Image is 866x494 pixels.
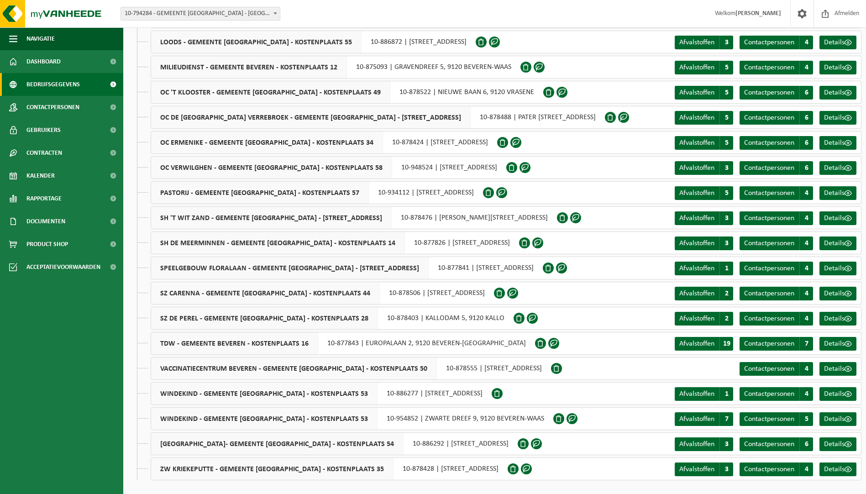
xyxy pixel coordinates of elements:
span: 4 [799,362,813,376]
span: 5 [719,61,733,74]
span: Contactpersonen [744,114,794,121]
span: Afvalstoffen [679,89,714,96]
span: 5 [719,136,733,150]
span: Details [824,189,845,197]
span: Contactpersonen [744,240,794,247]
span: OC DE [GEOGRAPHIC_DATA] VERREBROEK - GEMEENTE [GEOGRAPHIC_DATA] - [STREET_ADDRESS] [151,106,471,128]
span: Contactpersonen [744,39,794,46]
a: Afvalstoffen 2 [675,312,733,326]
span: WINDEKIND - GEMEENTE [GEOGRAPHIC_DATA] - KOSTENPLAATS 53 [151,408,378,430]
span: Contactpersonen [744,89,794,96]
span: LOODS - GEMEENTE [GEOGRAPHIC_DATA] - KOSTENPLAATS 55 [151,31,362,53]
a: Details [819,337,856,351]
div: 10-875093 | GRAVENDREEF 5, 9120 BEVEREN-WAAS [151,56,520,79]
span: 3 [719,236,733,250]
div: 10-877841 | [STREET_ADDRESS] [151,257,543,279]
div: 10-878476 | [PERSON_NAME][STREET_ADDRESS] [151,206,557,229]
span: SPEELGEBOUW FLORALAAN - GEMEENTE [GEOGRAPHIC_DATA] - [STREET_ADDRESS] [151,257,429,279]
div: 10-878428 | [STREET_ADDRESS] [151,457,508,480]
span: Details [824,466,845,473]
span: Details [824,265,845,272]
span: PASTORIJ - GEMEENTE [GEOGRAPHIC_DATA] - KOSTENPLAATS 57 [151,182,369,204]
div: 10-878488 | PATER [STREET_ADDRESS] [151,106,605,129]
span: Navigatie [26,27,55,50]
span: 10-794284 - GEMEENTE BEVEREN - BEVEREN-WAAS [121,7,280,20]
a: Afvalstoffen 3 [675,36,733,49]
a: Details [819,287,856,300]
span: 4 [799,186,813,200]
span: 10-794284 - GEMEENTE BEVEREN - BEVEREN-WAAS [121,7,280,21]
span: Documenten [26,210,65,233]
span: Contactpersonen [26,96,79,119]
div: 10-886872 | [STREET_ADDRESS] [151,31,476,53]
span: Acceptatievoorwaarden [26,256,100,279]
a: Contactpersonen 6 [740,161,813,175]
span: 5 [719,186,733,200]
span: 4 [799,61,813,74]
span: 6 [799,161,813,175]
a: Afvalstoffen 3 [675,462,733,476]
span: Contactpersonen [744,164,794,172]
span: VACCINATIECENTRUM BEVEREN - GEMEENTE [GEOGRAPHIC_DATA] - KOSTENPLAATS 50 [151,357,437,379]
span: 7 [719,412,733,426]
span: 2 [719,287,733,300]
a: Details [819,236,856,250]
span: Afvalstoffen [679,315,714,322]
a: Contactpersonen 4 [740,312,813,326]
span: 2 [719,312,733,326]
span: SZ DE PEREL - GEMEENTE [GEOGRAPHIC_DATA] - KOSTENPLAATS 28 [151,307,378,329]
span: 19 [719,337,733,351]
a: Contactpersonen 6 [740,136,813,150]
span: 3 [719,161,733,175]
a: Afvalstoffen 1 [675,387,733,401]
span: Details [824,89,845,96]
span: SH 'T WIT ZAND - GEMEENTE [GEOGRAPHIC_DATA] - [STREET_ADDRESS] [151,207,392,229]
a: Details [819,61,856,74]
a: Details [819,86,856,100]
div: 10-886292 | [STREET_ADDRESS] [151,432,518,455]
span: Rapportage [26,187,62,210]
a: Afvalstoffen 5 [675,111,733,125]
a: Contactpersonen 4 [740,236,813,250]
span: 6 [799,136,813,150]
a: Contactpersonen 7 [740,337,813,351]
span: Contactpersonen [744,215,794,222]
div: 10-954852 | ZWARTE DREEF 9, 9120 BEVEREN-WAAS [151,407,553,430]
a: Afvalstoffen 5 [675,86,733,100]
a: Details [819,362,856,376]
span: Details [824,315,845,322]
span: SZ CARENNA - GEMEENTE [GEOGRAPHIC_DATA] - KOSTENPLAATS 44 [151,282,380,304]
span: 4 [799,287,813,300]
span: Afvalstoffen [679,164,714,172]
div: 10-878403 | KALLODAM 5, 9120 KALLO [151,307,514,330]
a: Contactpersonen 4 [740,262,813,275]
span: Afvalstoffen [679,390,714,398]
a: Contactpersonen 4 [740,287,813,300]
strong: [PERSON_NAME] [735,10,781,17]
span: Details [824,390,845,398]
a: Contactpersonen 4 [740,462,813,476]
span: SH DE MEERMINNEN - GEMEENTE [GEOGRAPHIC_DATA] - KOSTENPLAATS 14 [151,232,405,254]
a: Contactpersonen 6 [740,111,813,125]
div: 10-934112 | [STREET_ADDRESS] [151,181,483,204]
span: Afvalstoffen [679,64,714,71]
span: 6 [799,111,813,125]
a: Afvalstoffen 2 [675,287,733,300]
a: Details [819,437,856,451]
span: Contactpersonen [744,290,794,297]
a: Afvalstoffen 5 [675,136,733,150]
a: Details [819,111,856,125]
span: Contactpersonen [744,189,794,197]
span: Dashboard [26,50,61,73]
span: Contactpersonen [744,265,794,272]
a: Contactpersonen 6 [740,437,813,451]
span: Contactpersonen [744,315,794,322]
span: Details [824,39,845,46]
span: Contactpersonen [744,415,794,423]
span: 4 [799,36,813,49]
span: 4 [799,462,813,476]
span: 4 [799,312,813,326]
div: 10-948524 | [STREET_ADDRESS] [151,156,506,179]
div: 10-878522 | NIEUWE BAAN 6, 9120 VRASENE [151,81,543,104]
div: 10-878424 | [STREET_ADDRESS] [151,131,497,154]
